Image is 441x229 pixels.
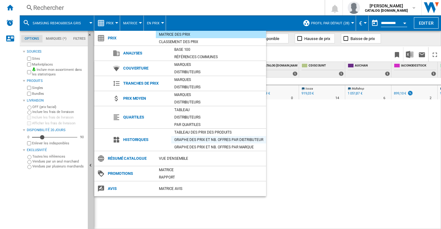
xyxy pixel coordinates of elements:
div: Références communes [171,54,266,60]
div: Distributeurs [171,114,266,120]
div: Base 100 [171,46,266,53]
div: Matrice [156,167,266,173]
div: Distributeurs [171,69,266,75]
span: Avis [105,184,156,193]
span: Tranches de prix [120,79,171,88]
span: Couverture [120,64,171,73]
div: Marques [171,62,266,68]
span: Analyses [120,49,171,58]
div: Graphe des prix et nb. offres par marque [171,144,266,150]
div: Distributeurs [171,99,266,105]
span: Prix moyen [120,94,171,103]
div: Tableau [171,107,266,113]
span: Historiques [120,135,171,144]
span: Prix [105,34,156,42]
div: Classement des prix [156,39,266,45]
span: Quartiles [120,113,171,122]
div: Graphe des prix et nb. offres par distributeur [171,137,266,143]
div: Marques [171,77,266,83]
div: Vue d'ensemble [156,155,266,162]
div: Distributeurs [171,84,266,90]
span: Promotions [105,169,156,178]
div: Rapport [156,174,266,180]
div: Tableau des prix des produits [171,129,266,135]
div: Par quartiles [171,122,266,128]
span: Résumé catalogue [105,154,156,163]
div: Matrice AVIS [156,186,266,192]
div: Matrice des prix [156,31,266,38]
div: Marques [171,92,266,98]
